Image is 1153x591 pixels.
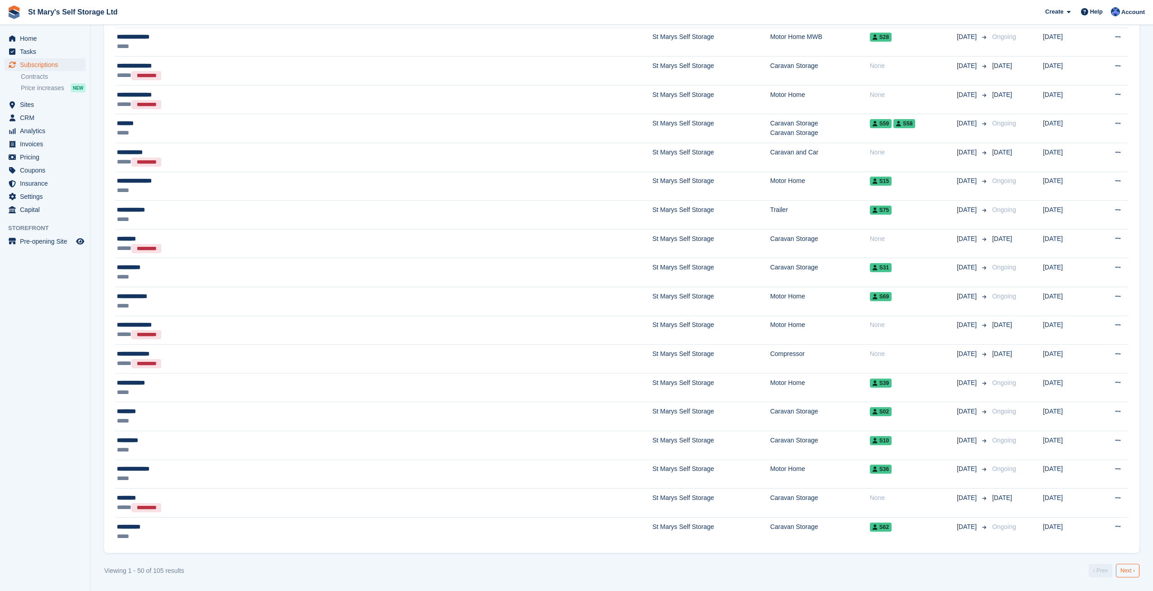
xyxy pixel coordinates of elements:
span: Ongoing [992,523,1016,530]
span: [DATE] [957,436,979,445]
a: menu [5,190,86,203]
span: Ongoing [992,120,1016,127]
a: menu [5,45,86,58]
a: menu [5,203,86,216]
span: Invoices [20,138,74,150]
span: Ongoing [992,465,1016,472]
img: Matthew Keenan [1111,7,1120,16]
a: menu [5,235,86,248]
td: Caravan Storage [770,57,870,86]
span: [DATE] [957,234,979,244]
span: S69 [870,292,892,301]
span: Pricing [20,151,74,163]
span: [DATE] [992,350,1012,357]
div: None [870,320,957,330]
span: [DATE] [957,263,979,272]
td: St Marys Self Storage [652,258,770,287]
td: Motor Home [770,316,870,345]
span: S59 [870,119,892,128]
a: menu [5,125,86,137]
td: [DATE] [1043,57,1092,86]
td: [DATE] [1043,201,1092,230]
span: Sites [20,98,74,111]
span: [DATE] [992,62,1012,69]
span: S36 [870,465,892,474]
td: [DATE] [1043,489,1092,518]
span: S62 [870,523,892,532]
span: [DATE] [957,292,979,301]
span: [DATE] [957,493,979,503]
td: Motor Home [770,172,870,201]
span: Ongoing [992,379,1016,386]
span: S10 [870,436,892,445]
div: None [870,349,957,359]
td: St Marys Self Storage [652,517,770,546]
span: Price increases [21,84,64,92]
a: Next [1116,564,1139,577]
td: St Marys Self Storage [652,460,770,489]
a: Previous [1089,564,1112,577]
span: S39 [870,379,892,388]
span: Ongoing [992,206,1016,213]
td: St Marys Self Storage [652,172,770,201]
td: St Marys Self Storage [652,201,770,230]
span: [DATE] [957,148,979,157]
div: NEW [71,83,86,92]
td: St Marys Self Storage [652,57,770,86]
td: Caravan Storage [770,402,870,431]
span: [DATE] [957,205,979,215]
span: [DATE] [957,176,979,186]
span: Tasks [20,45,74,58]
div: None [870,234,957,244]
span: Ongoing [992,177,1016,184]
span: S75 [870,206,892,215]
td: Motor Home [770,373,870,402]
td: Motor Home [770,85,870,114]
a: menu [5,98,86,111]
span: Analytics [20,125,74,137]
a: menu [5,177,86,190]
span: S28 [870,33,892,42]
a: menu [5,138,86,150]
td: St Marys Self Storage [652,402,770,431]
td: St Marys Self Storage [652,373,770,402]
span: S58 [893,119,915,128]
td: Caravan Storage [770,517,870,546]
span: Coupons [20,164,74,177]
span: [DATE] [957,349,979,359]
td: [DATE] [1043,287,1092,316]
td: St Marys Self Storage [652,85,770,114]
span: Capital [20,203,74,216]
span: Storefront [8,224,90,233]
td: [DATE] [1043,85,1092,114]
span: [DATE] [992,91,1012,98]
td: St Marys Self Storage [652,229,770,258]
td: Caravan Storage [770,431,870,460]
td: [DATE] [1043,172,1092,201]
span: S02 [870,407,892,416]
td: [DATE] [1043,460,1092,489]
span: [DATE] [957,522,979,532]
td: St Marys Self Storage [652,143,770,172]
span: [DATE] [957,320,979,330]
span: [DATE] [957,32,979,42]
div: None [870,61,957,71]
td: Compressor [770,345,870,374]
td: [DATE] [1043,345,1092,374]
span: Ongoing [992,408,1016,415]
span: Settings [20,190,74,203]
td: St Marys Self Storage [652,316,770,345]
span: Account [1121,8,1145,17]
span: Home [20,32,74,45]
span: [DATE] [992,235,1012,242]
span: Help [1090,7,1103,16]
td: Motor Home [770,460,870,489]
span: [DATE] [992,149,1012,156]
div: None [870,493,957,503]
td: St Marys Self Storage [652,114,770,143]
span: Subscriptions [20,58,74,71]
span: Pre-opening Site [20,235,74,248]
td: [DATE] [1043,316,1092,345]
td: St Marys Self Storage [652,287,770,316]
td: [DATE] [1043,402,1092,431]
